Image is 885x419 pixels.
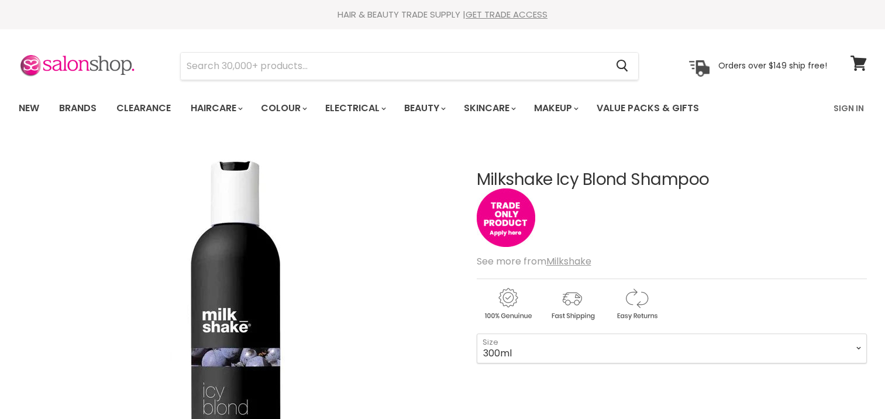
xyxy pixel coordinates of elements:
[525,96,586,121] a: Makeup
[181,53,607,80] input: Search
[180,52,639,80] form: Product
[395,96,453,121] a: Beauty
[718,60,827,71] p: Orders over $149 ship free!
[4,9,881,20] div: HAIR & BEAUTY TRADE SUPPLY |
[605,286,667,322] img: returns.gif
[182,96,250,121] a: Haircare
[50,96,105,121] a: Brands
[477,286,539,322] img: genuine.gif
[477,255,591,268] span: See more from
[588,96,708,121] a: Value Packs & Gifts
[10,91,767,125] ul: Main menu
[4,91,881,125] nav: Main
[541,286,603,322] img: shipping.gif
[546,255,591,268] a: Milkshake
[466,8,547,20] a: GET TRADE ACCESS
[252,96,314,121] a: Colour
[108,96,180,121] a: Clearance
[10,96,48,121] a: New
[455,96,523,121] a: Skincare
[477,171,867,189] h1: Milkshake Icy Blond Shampoo
[477,188,535,247] img: tradeonly_small.jpg
[607,53,638,80] button: Search
[316,96,393,121] a: Electrical
[827,96,871,121] a: Sign In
